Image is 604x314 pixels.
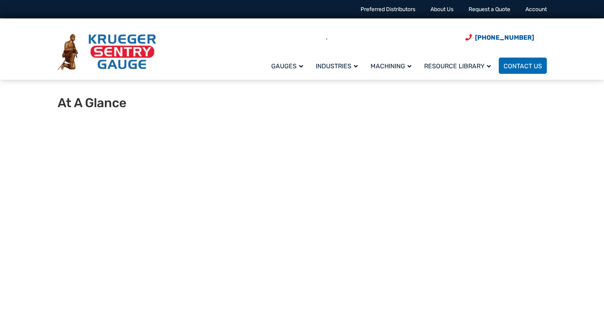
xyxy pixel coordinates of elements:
[419,56,499,75] a: Resource Library
[430,6,453,13] a: About Us
[424,62,491,70] span: Resource Library
[311,56,366,75] a: Industries
[504,62,542,70] span: Contact Us
[525,6,547,13] a: Account
[366,56,419,75] a: Machining
[271,62,303,70] span: Gauges
[469,6,510,13] a: Request a Quote
[58,34,156,70] img: Krueger Sentry Gauge
[475,34,534,41] span: [PHONE_NUMBER]
[499,58,547,74] a: Contact Us
[316,62,358,70] span: Industries
[266,56,311,75] a: Gauges
[58,95,253,110] h1: At A Glance
[371,62,411,70] span: Machining
[465,33,534,42] a: Phone Number (920) 434-8860
[361,6,415,13] a: Preferred Distributors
